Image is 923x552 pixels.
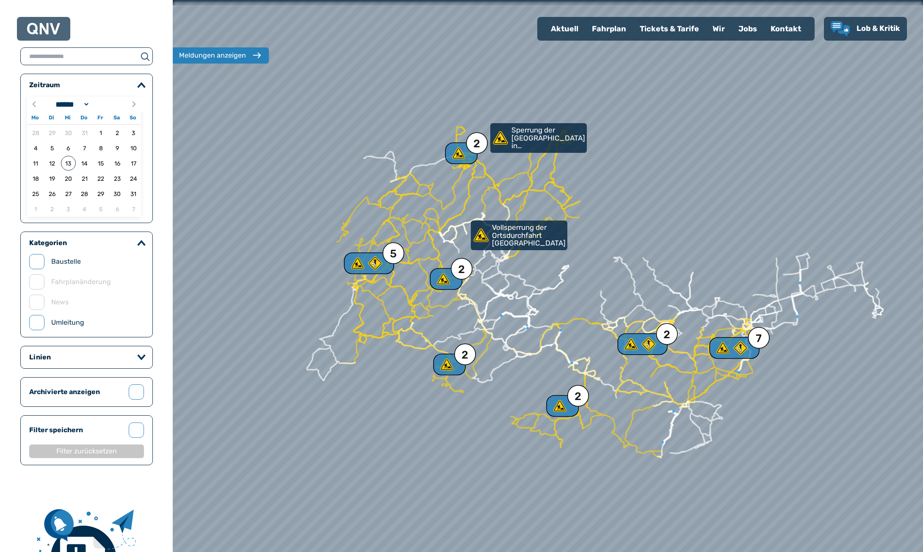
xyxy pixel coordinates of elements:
[28,141,43,155] span: 04.08.2025
[511,126,585,150] p: Sperrung der [GEOGRAPHIC_DATA] in [GEOGRAPHIC_DATA]
[44,201,59,216] span: 02.09.2025
[461,350,468,361] div: 2
[51,317,84,328] label: Umleitung
[492,224,566,247] p: Vollsperrung der Ortsdurchfahrt [GEOGRAPHIC_DATA]
[94,201,108,216] span: 05.09.2025
[27,115,43,121] span: Mo
[110,125,124,140] span: 02.08.2025
[490,123,587,153] a: Sperrung der [GEOGRAPHIC_DATA] in [GEOGRAPHIC_DATA]
[28,125,43,140] span: 28.07.2025
[436,272,455,286] div: 2
[719,341,749,355] div: 7
[43,115,59,121] span: Di
[61,125,76,140] span: 30.07.2025
[126,186,141,201] span: 31.08.2025
[51,277,111,287] label: Fahrplanänderung
[28,156,43,171] span: 11.08.2025
[126,156,141,171] span: 17.08.2025
[29,353,51,362] legend: Linien
[126,141,141,155] span: 10.08.2025
[732,18,764,40] a: Jobs
[77,186,92,201] span: 28.08.2025
[390,248,397,259] div: 5
[29,425,122,435] label: Filter speichern
[179,50,246,61] div: Meldungen anzeigen
[94,156,108,171] span: 15.08.2025
[27,23,60,35] img: QNV Logo
[490,123,583,153] div: Sperrung der [GEOGRAPHIC_DATA] in [GEOGRAPHIC_DATA]
[53,100,90,109] select: Month
[439,358,459,371] div: 2
[28,171,43,186] span: 18.08.2025
[575,391,581,402] div: 2
[706,18,732,40] a: Wir
[28,186,43,201] span: 25.08.2025
[77,171,92,186] span: 21.08.2025
[61,171,76,186] span: 20.08.2025
[51,257,81,267] label: Baustelle
[138,51,152,61] button: suchen
[77,141,92,155] span: 07.08.2025
[44,186,59,201] span: 26.08.2025
[29,239,67,247] legend: Kategorien
[61,201,76,216] span: 03.09.2025
[61,141,76,155] span: 06.08.2025
[94,125,108,140] span: 01.08.2025
[90,100,120,109] input: Year
[77,125,92,140] span: 31.07.2025
[633,18,706,40] a: Tickets & Tarife
[110,156,124,171] span: 16.08.2025
[61,156,76,171] span: 13.08.2025
[94,171,108,186] span: 22.08.2025
[44,156,59,171] span: 12.08.2025
[126,171,141,186] span: 24.08.2025
[110,201,124,216] span: 06.09.2025
[171,47,269,63] button: Meldungen anzeigen
[627,337,657,351] div: 2
[125,115,141,121] span: So
[110,171,124,186] span: 23.08.2025
[29,81,60,89] legend: Zeitraum
[60,115,76,121] span: Mi
[110,141,124,155] span: 09.08.2025
[27,20,60,37] a: QNV Logo
[663,329,670,340] div: 2
[585,18,633,40] a: Fahrplan
[44,141,59,155] span: 05.08.2025
[764,18,808,40] a: Kontakt
[756,333,762,344] div: 7
[94,186,108,201] span: 29.08.2025
[458,264,465,275] div: 2
[51,297,69,307] label: News
[28,201,43,216] span: 01.09.2025
[61,186,76,201] span: 27.08.2025
[451,146,470,160] div: 2
[126,125,141,140] span: 03.08.2025
[29,387,122,397] label: Archivierte anzeigen
[471,221,567,250] a: Vollsperrung der Ortsdurchfahrt [GEOGRAPHIC_DATA]
[544,18,585,40] a: Aktuell
[76,115,92,121] span: Do
[831,21,900,36] a: Lob & Kritik
[108,115,124,121] span: Sa
[94,141,108,155] span: 08.08.2025
[126,201,141,216] span: 07.09.2025
[110,186,124,201] span: 30.08.2025
[473,138,480,149] div: 2
[77,156,92,171] span: 14.08.2025
[44,125,59,140] span: 29.07.2025
[353,257,384,270] div: 5
[552,399,572,413] div: 2
[44,171,59,186] span: 19.08.2025
[471,221,564,250] div: Vollsperrung der Ortsdurchfahrt [GEOGRAPHIC_DATA]
[77,201,92,216] span: 04.09.2025
[92,115,108,121] span: Fr
[857,24,900,33] span: Lob & Kritik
